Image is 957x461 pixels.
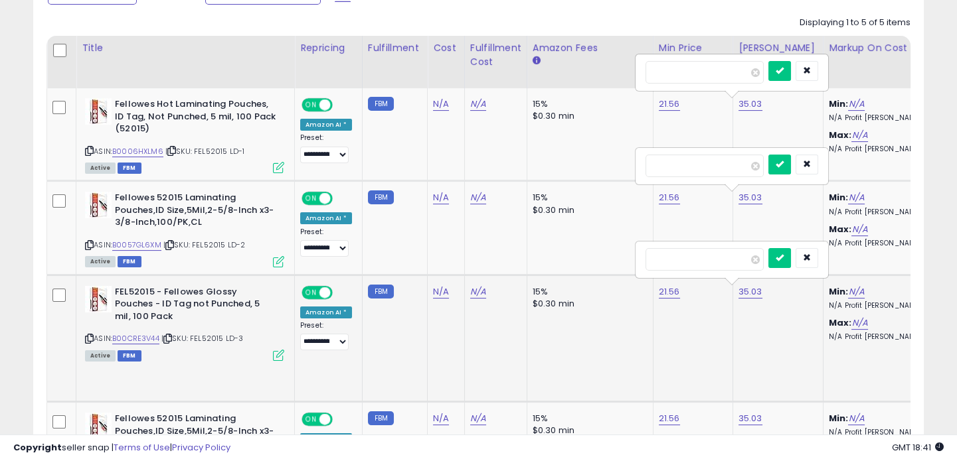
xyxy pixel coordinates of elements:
a: N/A [470,98,486,111]
span: ON [303,414,319,425]
span: ON [303,287,319,298]
small: FBM [368,97,394,111]
span: FBM [118,350,141,362]
p: N/A Profit [PERSON_NAME] [829,145,939,154]
th: The percentage added to the cost of goods (COGS) that forms the calculator for Min & Max prices. [823,36,949,88]
b: Min: [829,191,849,204]
a: N/A [848,191,864,204]
div: Amazon Fees [533,41,648,55]
div: Markup on Cost [829,41,944,55]
a: B0057GL6XM [112,239,161,251]
div: ASIN: [85,192,284,265]
b: Max: [829,129,852,141]
div: ASIN: [85,286,284,360]
div: [PERSON_NAME] [739,41,818,55]
div: Amazon AI * [300,212,352,224]
b: Fellowes 52015 Laminating Pouches,ID Size,5Mil,2-5/8-Inch x3-3/8-Inch,100/PK,CL [115,192,276,232]
a: N/A [851,129,867,142]
b: Min: [829,412,849,425]
a: N/A [848,285,864,298]
p: N/A Profit [PERSON_NAME] [829,301,939,310]
a: 21.56 [659,412,680,425]
img: 51csCKx0NgL._SL40_.jpg [85,286,112,312]
span: FBM [118,256,141,267]
img: 51csCKx0NgL._SL40_.jpg [85,413,112,439]
img: 51csCKx0NgL._SL40_.jpg [85,98,112,125]
p: N/A Profit [PERSON_NAME] [829,239,939,248]
div: Repricing [300,41,357,55]
small: FBM [368,285,394,298]
a: N/A [848,98,864,111]
div: Fulfillment Cost [470,41,521,69]
a: B0006HXLM6 [112,146,163,157]
div: 15% [533,192,643,204]
b: Min: [829,285,849,298]
a: Privacy Policy [172,441,230,454]
p: N/A Profit [PERSON_NAME] [829,208,939,217]
div: Fulfillment [368,41,422,55]
b: Fellowes 52015 Laminating Pouches,ID Size,5Mil,2-5/8-Inch x3-3/8-Inch,100/PK,CL [115,413,276,453]
div: Amazon AI * [300,306,352,318]
span: ON [303,99,319,111]
span: | SKU: FEL52015 LD-2 [163,239,245,250]
a: N/A [433,191,449,204]
a: N/A [470,285,486,298]
div: Min Price [659,41,727,55]
a: 21.56 [659,285,680,298]
a: B00CRE3V44 [112,333,159,344]
span: OFF [331,287,352,298]
small: FBM [368,190,394,204]
a: 35.03 [739,98,762,111]
span: FBM [118,163,141,174]
a: N/A [433,412,449,425]
span: OFF [331,414,352,425]
span: OFF [331,193,352,204]
b: Fellowes Hot Laminating Pouches, ID Tag, Not Punched, 5 mil, 100 Pack (52015) [115,98,276,139]
span: All listings currently available for purchase on Amazon [85,350,116,362]
p: N/A Profit [PERSON_NAME] [829,332,939,342]
div: Title [82,41,289,55]
div: 15% [533,98,643,110]
a: N/A [851,223,867,236]
div: ASIN: [85,98,284,172]
div: $0.30 min [533,298,643,310]
a: Terms of Use [114,441,170,454]
p: N/A Profit [PERSON_NAME] [829,113,939,123]
div: Preset: [300,228,352,257]
a: 35.03 [739,412,762,425]
div: Cost [433,41,459,55]
div: Preset: [300,133,352,163]
strong: Copyright [13,441,62,454]
a: N/A [433,285,449,298]
span: | SKU: FEL52015 LD-1 [165,146,244,157]
div: 15% [533,286,643,298]
b: Min: [829,98,849,110]
img: 51csCKx0NgL._SL40_.jpg [85,192,112,218]
div: Preset: [300,321,352,351]
b: FEL52015 - Fellowes Glossy Pouches - ID Tag not Punched, 5 mil, 100 Pack [115,286,276,326]
span: OFF [331,99,352,111]
a: 35.03 [739,285,762,298]
a: N/A [470,191,486,204]
div: Displaying 1 to 5 of 5 items [800,17,911,29]
div: $0.30 min [533,204,643,216]
small: FBM [368,411,394,425]
div: Amazon AI * [300,119,352,131]
a: N/A [470,412,486,425]
span: All listings currently available for purchase on Amazon [85,256,116,267]
b: Max: [829,316,852,329]
div: seller snap | | [13,442,230,454]
a: 21.56 [659,191,680,204]
b: Max: [829,223,852,235]
a: 21.56 [659,98,680,111]
div: $0.30 min [533,110,643,122]
a: 35.03 [739,191,762,204]
small: Amazon Fees. [533,55,541,67]
div: 15% [533,413,643,425]
a: N/A [433,98,449,111]
span: 2025-09-10 18:41 GMT [892,441,944,454]
a: N/A [851,316,867,330]
span: | SKU: FEL52015 LD-3 [161,333,243,344]
a: N/A [848,412,864,425]
span: ON [303,193,319,204]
